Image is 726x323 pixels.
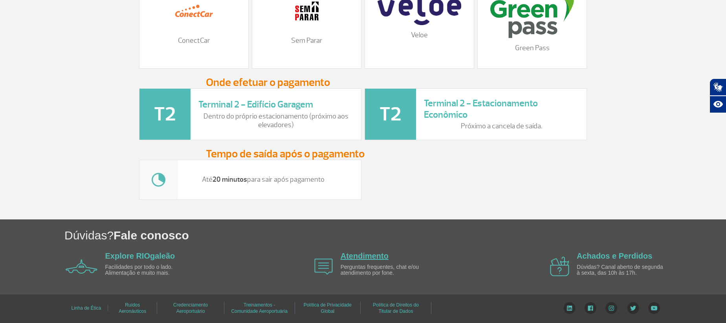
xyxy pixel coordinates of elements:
p: Green Pass [486,44,579,53]
p: Dentro do próprio estacionamento (próximo aos elevadores) [198,112,353,129]
a: Explore RIOgaleão [105,252,175,260]
div: Plugin de acessibilidade da Hand Talk. [709,78,726,113]
img: Facebook [585,302,596,314]
p: Veloe [373,31,466,40]
button: Abrir tradutor de língua de sinais. [709,78,726,96]
img: LinkedIn [563,302,576,314]
h3: Onde efetuar o pagamento [206,77,520,88]
img: YouTube [648,302,660,314]
p: Próximo a cancela de saída. [424,122,579,131]
p: ConectCar [147,36,240,45]
a: Atendimento [341,252,389,260]
a: Ruídos Aeronáuticos [119,299,146,316]
strong: 20 minutos [213,175,247,184]
span: Fale conosco [114,229,189,242]
a: Política de Privacidade Global [304,299,352,316]
img: airplane icon [314,259,333,275]
p: Dúvidas? Canal aberto de segunda à sexta, das 10h às 17h. [577,264,667,276]
a: Linha de Ética [71,303,101,314]
a: Achados e Perdidos [577,252,652,260]
img: airplane icon [550,257,569,276]
img: Instagram [605,302,618,314]
img: tempo.jpg [139,160,178,199]
img: Twitter [627,302,639,314]
a: Política de Direitos do Titular de Dados [373,299,419,316]
h1: Dúvidas? [64,227,726,243]
img: t2-icone.png [139,89,191,140]
a: Treinamentos - Comunidade Aeroportuária [231,299,287,316]
p: Facilidades por todo o lado. Alimentação e muito mais. [105,264,196,276]
h3: Terminal 2 - Estacionamento Econômico [424,98,579,120]
img: t2-icone.png [365,89,416,140]
img: airplane icon [66,259,97,274]
p: Sem Parar [260,36,353,45]
p: Até para sair após pagamento [186,175,341,184]
h3: Terminal 2 - Edifício Garagem [198,99,353,110]
p: Perguntas frequentes, chat e/ou atendimento por fone. [341,264,431,276]
a: Credenciamento Aeroportuário [173,299,208,316]
button: Abrir recursos assistivos. [709,96,726,113]
h3: Tempo de saída após o pagamento [206,148,520,160]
